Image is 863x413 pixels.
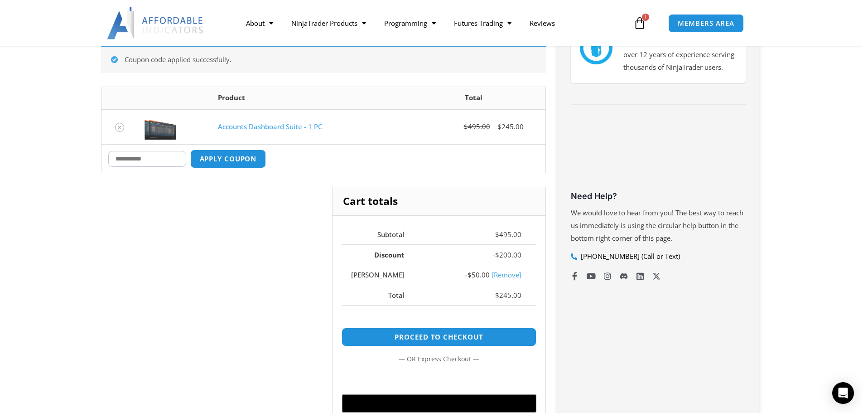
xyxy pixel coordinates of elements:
a: Remove mike coupon [492,270,521,279]
button: Apply coupon [190,150,266,168]
img: Screenshot 2024-08-26 155710eeeee | Affordable Indicators – NinjaTrader [145,114,176,140]
span: MEMBERS AREA [678,20,734,27]
a: MEMBERS AREA [668,14,744,33]
h2: Cart totals [333,187,545,215]
a: About [237,13,282,34]
bdi: 495.00 [495,230,521,239]
span: $ [497,122,501,131]
span: [PHONE_NUMBER] (Call or Text) [579,250,680,263]
a: Proceed to checkout [342,328,536,346]
p: We have a strong foundation with over 12 years of experience serving thousands of NinjaTrader users. [623,36,737,74]
span: 50.00 [468,270,490,279]
a: Futures Trading [445,13,521,34]
th: Total [342,285,419,305]
span: - [493,250,495,259]
iframe: Secure express checkout frame [340,370,538,392]
th: Total [402,87,545,109]
button: Buy with GPay [342,394,536,413]
td: - [419,265,536,285]
span: $ [495,291,499,300]
h3: Need Help? [571,191,746,201]
a: NinjaTrader Products [282,13,375,34]
span: We would love to hear from you! The best way to reach us immediately is using the circular help b... [571,208,743,243]
span: 1 [642,14,649,21]
img: LogoAI | Affordable Indicators – NinjaTrader [107,7,204,39]
div: Coupon code applied successfully. [101,45,546,73]
span: $ [464,122,468,131]
iframe: Customer reviews powered by Trustpilot [571,121,746,189]
span: $ [468,270,472,279]
span: $ [495,230,499,239]
a: Remove Accounts Dashboard Suite - 1 PC from cart [115,123,124,132]
th: Subtotal [342,225,419,245]
nav: Menu [237,13,631,34]
span: $ [495,250,499,259]
th: Discount [342,244,419,265]
p: — or — [342,353,536,365]
img: mark thumbs good 43913 | Affordable Indicators – NinjaTrader [580,32,612,64]
div: Open Intercom Messenger [832,382,854,404]
th: [PERSON_NAME] [342,265,419,285]
th: Product [211,87,402,109]
a: Accounts Dashboard Suite - 1 PC [218,122,322,131]
bdi: 495.00 [464,122,490,131]
iframe: PayPal Message 2 [342,316,536,324]
bdi: 200.00 [495,250,521,259]
bdi: 245.00 [497,122,524,131]
a: 1 [620,10,660,36]
bdi: 245.00 [495,291,521,300]
a: Reviews [521,13,564,34]
a: Programming [375,13,445,34]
